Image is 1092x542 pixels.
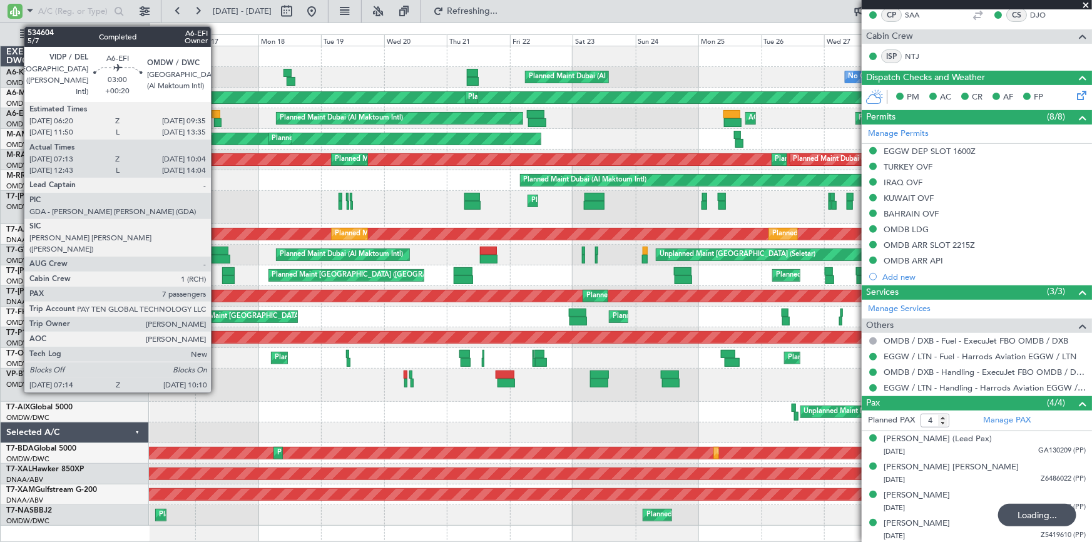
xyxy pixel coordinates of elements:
div: Planned Maint [GEOGRAPHIC_DATA] ([GEOGRAPHIC_DATA][PERSON_NAME]) [182,307,436,326]
span: M-RAFI [6,151,33,159]
div: Planned Maint Dubai (Al Maktoum Intl) [788,349,911,367]
span: T7-NAS [6,507,34,514]
div: Sun 24 [636,34,699,46]
div: Planned Maint [GEOGRAPHIC_DATA] ([GEOGRAPHIC_DATA] Intl) [469,88,678,107]
span: (4/4) [1047,396,1065,409]
div: Planned Maint [GEOGRAPHIC_DATA] ([GEOGRAPHIC_DATA]) [613,307,810,326]
span: (3/3) [1047,285,1065,298]
a: NTJ [905,51,933,62]
span: T7-[PERSON_NAME] [6,267,79,275]
div: TURKEY OVF [884,161,932,172]
span: Refreshing... [446,7,499,16]
span: T7-GTS [6,247,32,254]
div: Planned Maint Geneva (Cointrin) [275,349,378,367]
div: Planned Maint Dubai (Al Maktoum Intl) [335,150,458,169]
a: A6-KAHLineage 1000 [6,69,83,76]
span: PM [907,91,919,104]
div: Planned Maint Dubai (Al Maktoum Intl) [772,225,896,243]
a: A6-EFIFalcon 7X [6,110,64,118]
span: T7-XAL [6,466,32,473]
a: T7-AIXGlobal 5000 [6,404,73,411]
div: Planned Maint Dubai (Al Maktoum Intl) [272,130,395,148]
span: CR [972,91,982,104]
a: DNAA/ABV [6,297,43,307]
a: OMDW/DWC [6,380,49,389]
div: Wed 20 [384,34,447,46]
div: [PERSON_NAME] [884,489,950,502]
div: Planned Maint [GEOGRAPHIC_DATA] ([GEOGRAPHIC_DATA] Intl) [272,266,481,285]
div: OMDB ARR API [884,255,943,266]
a: OMDB/DXB [6,277,44,286]
a: DNAA/ABV [6,235,43,245]
a: OMDW/DWC [6,359,49,369]
div: Planned Maint Abuja ([PERSON_NAME] Intl) [646,506,787,524]
a: OMDB/DXB [6,120,44,129]
span: AF [1003,91,1013,104]
div: Planned Maint Dubai (Al Maktoum Intl) [280,109,403,128]
span: (8/8) [1047,110,1065,123]
span: [DATE] [884,503,905,513]
a: A6-MAHGlobal 7500 [6,89,79,97]
span: Others [866,319,894,333]
span: A6-MAH [6,89,37,97]
a: OMDW/DWC [6,161,49,170]
div: KUWAIT OVF [884,193,934,203]
a: SAA [905,9,933,21]
a: T7-P1MPG-650ER [6,329,68,337]
span: [DATE] [884,475,905,484]
a: T7-[PERSON_NAME]Global 6000 [6,267,121,275]
a: DNAA/ABV [6,475,43,484]
div: Unplanned Maint Munich Oberpfaffenhofen [804,402,942,421]
a: OMDW/DWC [6,413,49,422]
a: M-RAFIGlobal 7500 [6,151,75,159]
span: Cabin Crew [866,29,913,44]
button: All Aircraft [14,24,136,44]
div: Planned Maint Dubai (Al Maktoum Intl) [280,245,403,264]
div: Mon 18 [258,34,322,46]
div: CS [1006,8,1027,22]
div: Tue 19 [321,34,384,46]
a: EGGW / LTN - Fuel - Harrods Aviation EGGW / LTN [884,351,1076,362]
div: Planned Maint Abuja ([PERSON_NAME] Intl) [159,506,300,524]
div: Planned Maint Dubai (Al Maktoum Intl) [277,444,401,463]
div: [DATE] [151,25,173,36]
input: A/C (Reg. or Type) [38,2,110,21]
a: OMDB/DXB [6,99,44,108]
span: FP [1034,91,1043,104]
a: OMDW/DWC [6,182,49,191]
a: Manage Services [868,303,931,315]
div: Thu 21 [447,34,510,46]
div: Wed 27 [824,34,887,46]
a: T7-XALHawker 850XP [6,466,84,473]
div: Planned Maint Dubai (Al Maktoum Intl) [775,150,899,169]
span: T7-[PERSON_NAME] [6,193,79,200]
a: Manage Permits [868,128,929,140]
span: T7-ONEX [6,350,39,357]
div: Planned Maint Dubai (Al Maktoum Intl) [529,68,652,86]
a: OMDW/DWC [6,202,49,212]
div: EGGW DEP SLOT 1600Z [884,146,976,156]
button: Refreshing... [427,1,503,21]
a: DJO [1030,9,1058,21]
div: IRAQ OVF [884,177,922,188]
div: Planned Maint Dubai (Al Maktoum Intl) [524,171,647,190]
div: Sat 23 [573,34,636,46]
a: OMDW/DWC [6,516,49,526]
div: [PERSON_NAME] (Lead Pax) [884,433,992,446]
div: No Crew [849,68,877,86]
span: A6-EFI [6,110,29,118]
div: Sun 17 [195,34,258,46]
span: VP-BVV [6,371,33,378]
a: T7-AAYGlobal 7500 [6,226,76,233]
span: T7-P1MP [6,329,38,337]
div: AOG Maint [GEOGRAPHIC_DATA] (Dubai Intl) [749,109,896,128]
span: AC [940,91,951,104]
span: T7-BDA [6,445,34,453]
span: T7-[PERSON_NAME] [6,288,79,295]
a: Manage PAX [983,414,1031,427]
a: OMDW/DWC [6,454,49,464]
div: Planned Maint [GEOGRAPHIC_DATA] ([GEOGRAPHIC_DATA] Intl) [859,109,1068,128]
span: Permits [866,110,896,125]
span: Z7790108 (PP) [1041,502,1086,513]
div: Planned Maint [GEOGRAPHIC_DATA] ([GEOGRAPHIC_DATA] Intl) [776,266,985,285]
